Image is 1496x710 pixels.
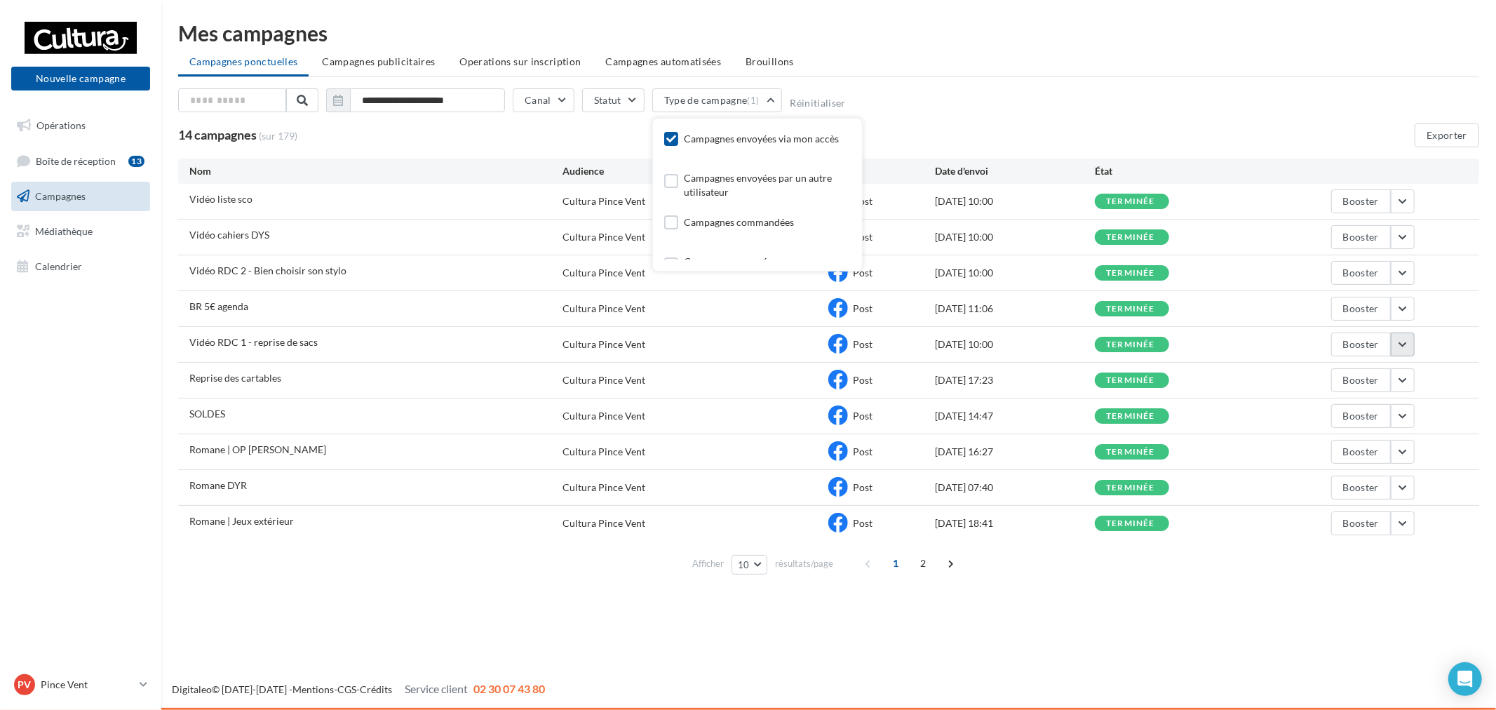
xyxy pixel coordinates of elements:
span: Afficher [692,557,724,570]
div: Cultura Pince Vent [562,194,645,208]
span: © [DATE]-[DATE] - - - [172,683,545,695]
div: Open Intercom Messenger [1448,662,1482,696]
div: Mes campagnes [178,22,1479,43]
div: Cultura Pince Vent [562,302,645,316]
div: Cultura Pince Vent [562,373,645,387]
div: Campagnes envoyées via mon accès [684,132,839,146]
span: Reprise des cartables [189,372,281,384]
button: Booster [1331,225,1391,249]
a: Boîte de réception13 [8,146,153,176]
span: Post [853,446,872,457]
span: Post [853,481,872,493]
div: [DATE] 11:06 [935,302,1095,316]
button: Booster [1331,297,1391,321]
span: Campagnes [35,190,86,202]
div: Audience [562,164,829,178]
div: Canal [828,164,935,178]
div: Cultura Pince Vent [562,266,645,280]
div: [DATE] 07:40 [935,481,1095,495]
span: Opérations [36,119,86,131]
div: terminée [1106,376,1155,385]
div: terminée [1106,448,1155,457]
div: [DATE] 16:27 [935,445,1095,459]
div: [DATE] 10:00 [935,194,1095,208]
div: Nom [189,164,562,178]
span: 02 30 07 43 80 [473,682,545,695]
div: terminée [1106,340,1155,349]
span: Romane | Jeux extérieur [189,515,294,527]
span: 14 campagnes [178,127,257,142]
span: Calendrier [35,260,82,272]
span: BR 5€ agenda [189,300,248,312]
span: 10 [738,559,750,570]
span: 2 [912,552,935,575]
button: Booster [1331,511,1391,535]
button: Canal [513,88,574,112]
div: terminée [1106,483,1155,493]
a: Digitaleo [172,683,212,695]
button: Booster [1331,404,1391,428]
span: Brouillons [746,55,794,67]
button: Booster [1331,333,1391,356]
div: [DATE] 10:00 [935,266,1095,280]
div: Campagnes envoyées par mon gestionnaire [684,255,851,283]
span: Service client [405,682,468,695]
button: Type de campagne(1) [652,88,783,112]
span: Vidéo liste sco [189,193,252,205]
p: Pince Vent [41,678,134,692]
span: Vidéo cahiers DYS [189,229,269,241]
a: CGS [337,683,356,695]
div: Date d'envoi [935,164,1095,178]
span: Romane DYR [189,479,247,491]
a: Campagnes [8,182,153,211]
a: Crédits [360,683,392,695]
div: Cultura Pince Vent [562,481,645,495]
span: résultats/page [775,557,833,570]
button: Exporter [1415,123,1479,147]
div: terminée [1106,304,1155,314]
button: Booster [1331,261,1391,285]
div: État [1095,164,1255,178]
span: Post [853,410,872,422]
div: Cultura Pince Vent [562,337,645,351]
div: [DATE] 10:00 [935,337,1095,351]
span: Vidéo RDC 2 - Bien choisir son stylo [189,264,346,276]
button: Booster [1331,368,1391,392]
span: Campagnes automatisées [606,55,722,67]
span: (sur 179) [259,129,297,143]
a: Opérations [8,111,153,140]
div: Cultura Pince Vent [562,230,645,244]
span: Boîte de réception [36,154,116,166]
span: (1) [747,95,759,106]
button: 10 [732,555,767,575]
span: Romane | OP Poche [189,443,326,455]
span: Post [853,338,872,350]
div: Campagnes commandées [684,215,794,229]
button: Nouvelle campagne [11,67,150,91]
span: SOLDES [189,408,225,420]
a: Mentions [292,683,334,695]
div: Campagnes envoyées par un autre utilisateur [684,171,851,199]
div: [DATE] 17:23 [935,373,1095,387]
span: Post [853,374,872,386]
span: Post [853,517,872,529]
div: terminée [1106,269,1155,278]
div: terminée [1106,412,1155,421]
a: PV Pince Vent [11,671,150,698]
a: Médiathèque [8,217,153,246]
button: Statut [582,88,645,112]
span: Vidéo RDC 1 - reprise de sacs [189,336,318,348]
button: Réinitialiser [790,98,846,109]
div: terminée [1106,519,1155,528]
a: Calendrier [8,252,153,281]
div: 13 [128,156,144,167]
div: Cultura Pince Vent [562,409,645,423]
span: Post [853,231,872,243]
button: Booster [1331,440,1391,464]
button: Booster [1331,476,1391,500]
div: [DATE] 18:41 [935,516,1095,530]
button: Booster [1331,189,1391,213]
div: terminée [1106,197,1155,206]
span: Médiathèque [35,225,93,237]
span: 1 [885,552,908,575]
